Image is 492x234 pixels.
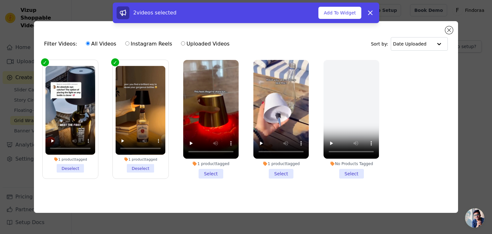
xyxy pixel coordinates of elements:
div: 1 product tagged [116,157,166,162]
div: 1 product tagged [45,157,95,162]
label: All Videos [86,40,117,48]
div: 1 product tagged [253,161,309,166]
span: 2 videos selected [133,10,176,16]
button: Close modal [445,26,453,34]
label: Instagram Reels [125,40,172,48]
a: Open chat [465,208,484,228]
div: Sort by: [371,37,448,51]
div: Filter Videos: [44,37,233,51]
label: Uploaded Videos [181,40,230,48]
div: No Products Tagged [324,161,379,166]
div: 1 product tagged [183,161,239,166]
button: Add To Widget [318,7,361,19]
